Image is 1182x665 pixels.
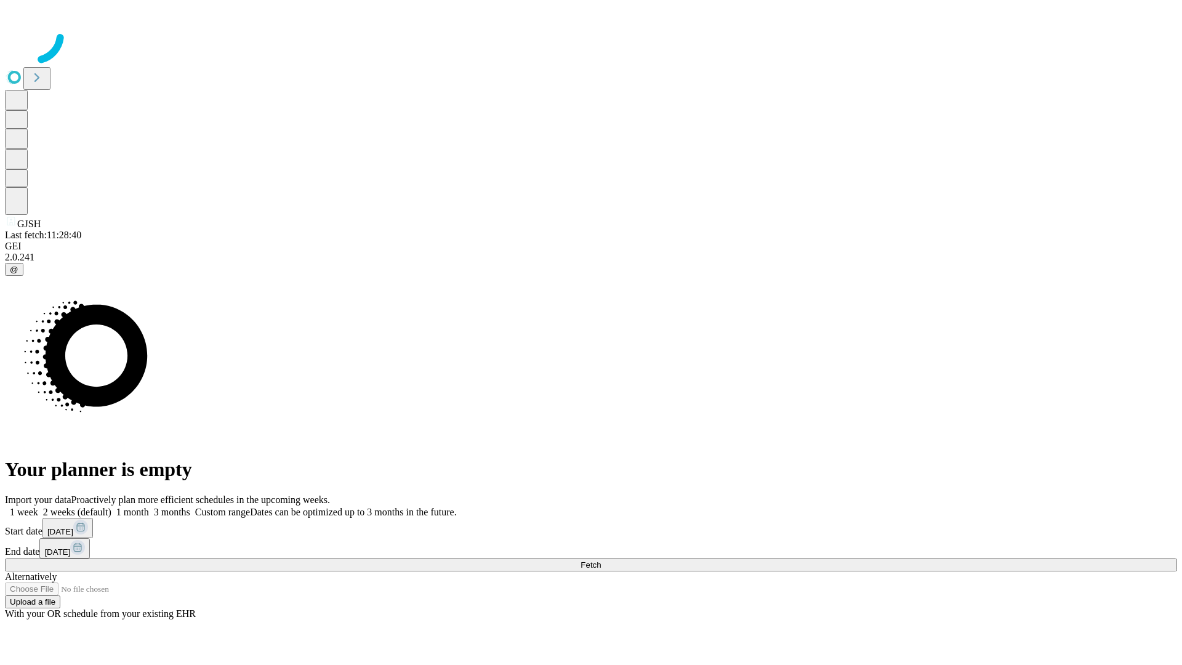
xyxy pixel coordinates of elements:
[10,265,18,274] span: @
[5,518,1177,538] div: Start date
[47,527,73,536] span: [DATE]
[17,219,41,229] span: GJSH
[581,560,601,570] span: Fetch
[5,241,1177,252] div: GEI
[116,507,149,517] span: 1 month
[71,494,330,505] span: Proactively plan more efficient schedules in the upcoming weeks.
[5,595,60,608] button: Upload a file
[39,538,90,558] button: [DATE]
[5,494,71,505] span: Import your data
[5,558,1177,571] button: Fetch
[42,518,93,538] button: [DATE]
[5,230,81,240] span: Last fetch: 11:28:40
[5,252,1177,263] div: 2.0.241
[5,608,196,619] span: With your OR schedule from your existing EHR
[10,507,38,517] span: 1 week
[44,547,70,557] span: [DATE]
[43,507,111,517] span: 2 weeks (default)
[5,538,1177,558] div: End date
[5,571,57,582] span: Alternatively
[5,263,23,276] button: @
[250,507,456,517] span: Dates can be optimized up to 3 months in the future.
[195,507,250,517] span: Custom range
[5,458,1177,481] h1: Your planner is empty
[154,507,190,517] span: 3 months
